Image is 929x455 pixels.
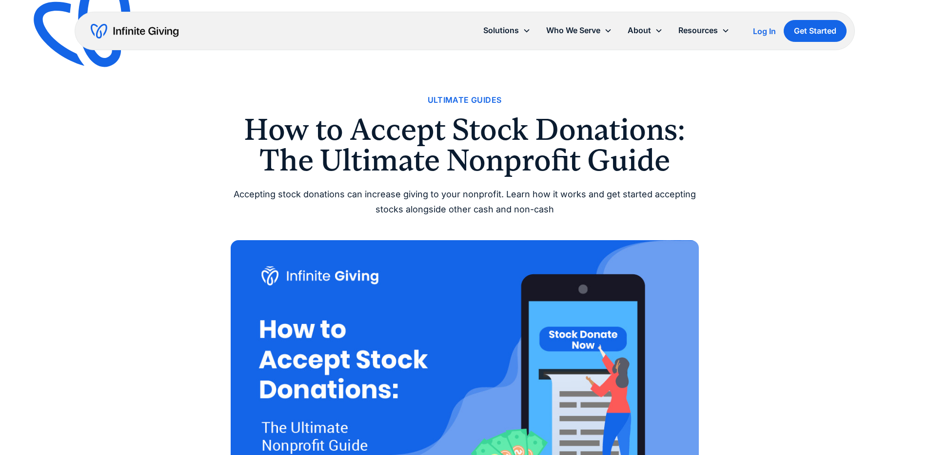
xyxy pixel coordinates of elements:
[475,20,538,41] div: Solutions
[231,114,699,175] h1: How to Accept Stock Donations: The Ultimate Nonprofit Guide
[620,20,671,41] div: About
[538,20,620,41] div: Who We Serve
[91,23,178,39] a: home
[546,24,600,37] div: Who We Serve
[784,20,847,42] a: Get Started
[671,20,737,41] div: Resources
[483,24,519,37] div: Solutions
[753,27,776,35] div: Log In
[678,24,718,37] div: Resources
[628,24,651,37] div: About
[753,25,776,37] a: Log In
[428,94,502,107] a: Ultimate Guides
[231,187,699,217] div: Accepting stock donations can increase giving to your nonprofit. Learn how it works and get start...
